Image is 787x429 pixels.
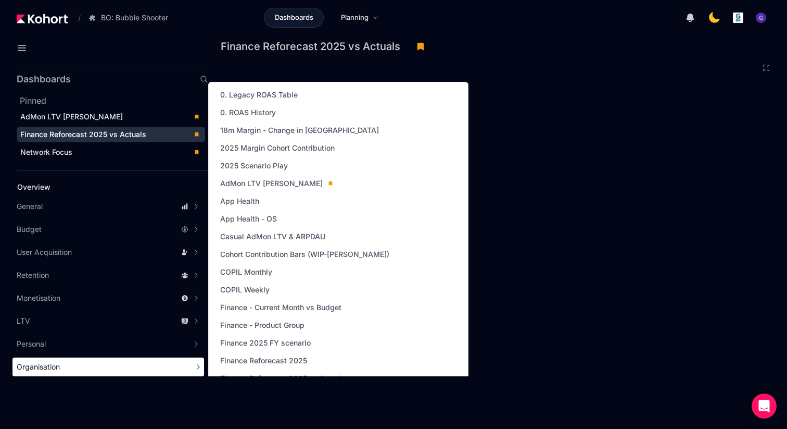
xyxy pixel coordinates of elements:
span: COPIL Weekly [220,285,270,295]
h3: Finance Reforecast 2025 vs Actuals [221,41,407,52]
a: AdMon LTV [PERSON_NAME] [217,176,336,191]
a: Finance - Product Group [217,318,308,333]
span: Finance Reforecast 2025 vs Actuals [20,130,146,139]
a: COPIL Weekly [217,283,273,297]
a: 0. ROAS History [217,105,279,120]
a: 0. Legacy ROAS Table [217,88,301,102]
span: 2025 Margin Cohort Contribution [220,143,335,153]
span: Finance - Current Month vs Budget [220,302,341,313]
span: Organisation [17,362,60,372]
span: App Health - OS [220,214,277,224]
span: Personal [17,339,46,349]
a: Network Focus [17,144,205,160]
a: 18m Margin - Change in [GEOGRAPHIC_DATA] [217,123,382,138]
a: Cohort Contribution Bars (WIP-[PERSON_NAME]) [217,247,392,262]
a: Overview [14,179,191,195]
a: Finance Reforecast 2025 vs Actuals [17,127,205,142]
a: COPIL Monthly [217,265,275,279]
a: Finance Reforecast 2025 vs Actuals [217,371,360,386]
span: BO: Bubble Shooter [101,13,168,23]
span: 0. ROAS History [220,107,276,118]
img: Kohort logo [17,14,68,23]
span: AdMon LTV [PERSON_NAME] [20,112,123,121]
span: Retention [17,270,49,280]
span: LTV [17,316,30,326]
span: Budget [17,224,42,235]
span: Finance Reforecast 2025 [220,356,307,366]
span: Network Focus [20,148,72,156]
a: 2025 Margin Cohort Contribution [217,141,338,155]
h2: Pinned [20,94,208,107]
span: COPIL Monthly [220,267,272,277]
span: / [70,13,81,23]
a: Finance Reforecast 2025 [217,353,310,368]
a: Dashboards [264,8,324,28]
a: App Health [217,194,262,209]
button: Fullscreen [762,64,770,72]
span: Finance 2025 FY scenario [220,338,311,348]
div: Open Intercom Messenger [752,394,777,419]
span: Dashboards [275,13,313,23]
span: 0. Legacy ROAS Table [220,90,298,100]
a: 2025 Scenario Play [217,158,291,173]
span: 18m Margin - Change in [GEOGRAPHIC_DATA] [220,125,379,136]
span: Finance Reforecast 2025 vs Actuals [220,373,346,384]
span: AdMon LTV [PERSON_NAME] [220,178,323,189]
button: BO: Bubble Shooter [83,9,179,27]
h2: Dashboards [17,75,71,84]
a: Planning [330,8,390,28]
span: Finance - Product Group [220,320,304,330]
a: Finance 2025 FY scenario [217,336,314,350]
span: Casual AdMon LTV & ARPDAU [220,231,325,242]
a: Casual AdMon LTV & ARPDAU [217,229,328,244]
img: logo_logo_images_1_20240607072359498299_20240828135028712857.jpeg [733,13,743,23]
span: 2025 Scenario Play [220,161,288,171]
span: User Acquisition [17,247,72,258]
span: App Health [220,196,259,206]
span: Planning [341,13,369,23]
span: Overview [17,182,50,191]
a: App Health - OS [217,212,280,226]
span: Monetisation [17,293,60,303]
a: Finance - Current Month vs Budget [217,300,345,315]
a: AdMon LTV [PERSON_NAME] [17,109,205,125]
span: Cohort Contribution Bars (WIP-[PERSON_NAME]) [220,249,389,260]
span: General [17,201,43,212]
